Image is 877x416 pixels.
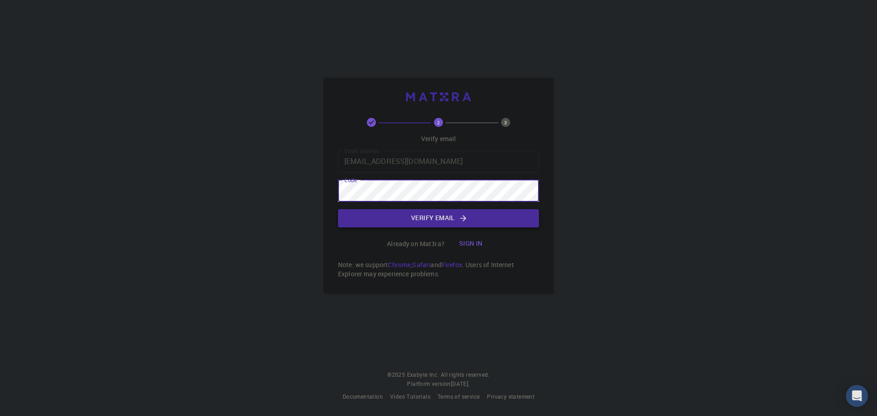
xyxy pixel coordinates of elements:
span: Video Tutorials [390,393,430,400]
div: Open Intercom Messenger [846,385,868,407]
span: [DATE] . [451,380,470,387]
a: Terms of service [438,392,480,401]
span: Exabyte Inc. [407,371,439,378]
a: Safari [412,260,430,269]
span: Terms of service [438,393,480,400]
a: Exabyte Inc. [407,370,439,379]
label: Code [344,176,357,184]
a: Documentation [343,392,383,401]
text: 2 [437,119,440,126]
span: © 2025 [387,370,407,379]
a: Video Tutorials [390,392,430,401]
p: Verify email [421,134,456,143]
a: Privacy statement [487,392,534,401]
label: Email address [344,147,379,155]
a: Firefox [442,260,462,269]
a: [DATE]. [451,379,470,389]
span: Platform version [407,379,450,389]
span: Privacy statement [487,393,534,400]
span: Documentation [343,393,383,400]
span: All rights reserved. [441,370,490,379]
p: Note: we support , and . Users of Internet Explorer may experience problems. [338,260,539,279]
p: Already on Mat3ra? [387,239,444,248]
a: Chrome [388,260,411,269]
button: Sign in [452,235,490,253]
button: Verify email [338,209,539,227]
text: 3 [504,119,507,126]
